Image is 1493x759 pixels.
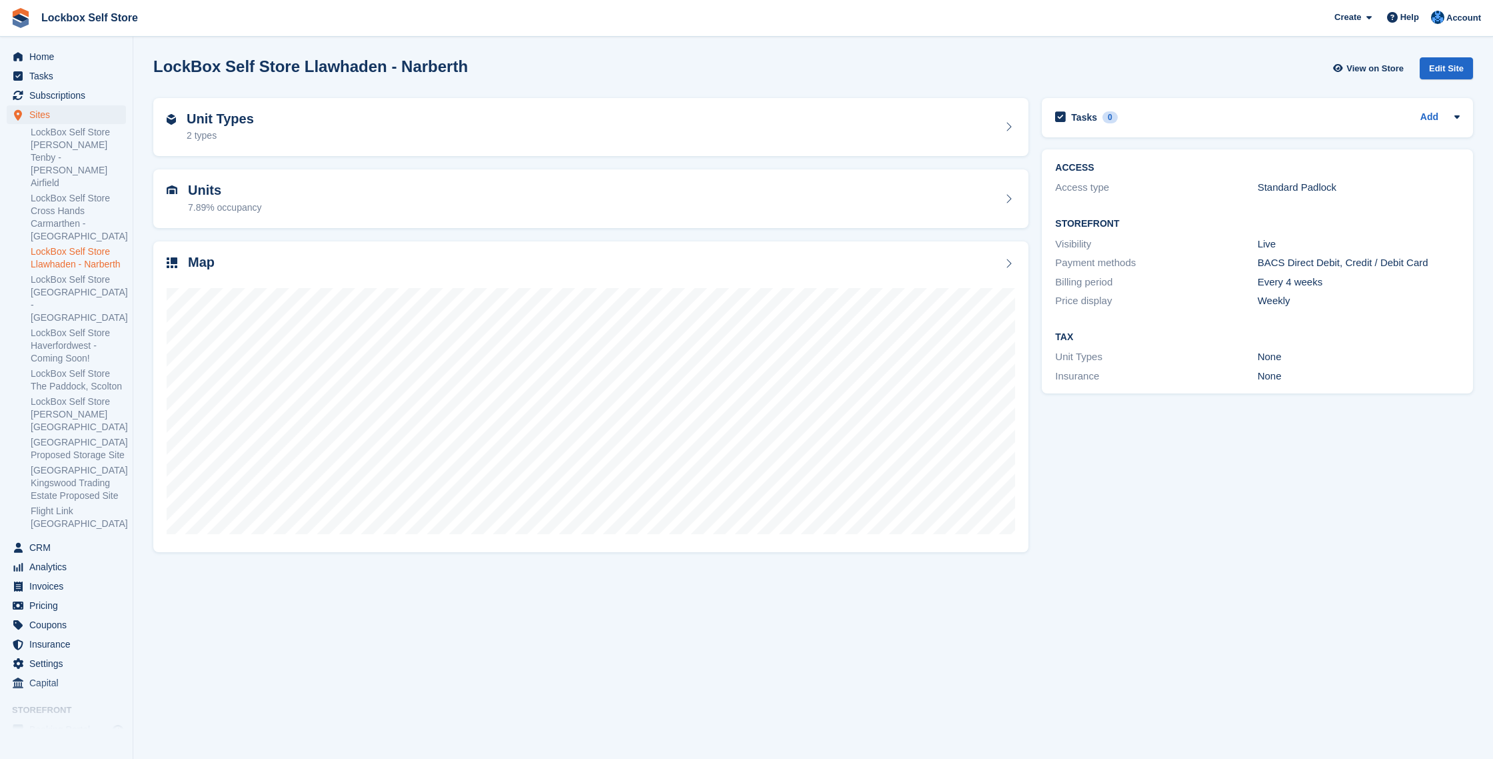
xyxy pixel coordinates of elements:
[1055,332,1460,343] h2: Tax
[1102,111,1118,123] div: 0
[110,722,126,738] a: Preview store
[29,635,109,654] span: Insurance
[29,616,109,634] span: Coupons
[7,67,126,85] a: menu
[31,367,126,393] a: LockBox Self Store The Paddock, Scolton
[7,635,126,654] a: menu
[1420,57,1473,85] a: Edit Site
[187,111,254,127] h2: Unit Types
[29,674,109,692] span: Capital
[7,86,126,105] a: menu
[29,720,109,739] span: Booking Portal
[1258,293,1460,309] div: Weekly
[1055,275,1257,290] div: Billing period
[31,505,126,530] a: Flight Link [GEOGRAPHIC_DATA]
[7,616,126,634] a: menu
[1055,369,1257,384] div: Insurance
[1420,57,1473,79] div: Edit Site
[7,538,126,557] a: menu
[29,538,109,557] span: CRM
[1258,275,1460,290] div: Every 4 weeks
[1071,111,1097,123] h2: Tasks
[1055,219,1460,229] h2: Storefront
[1055,180,1257,195] div: Access type
[1346,62,1404,75] span: View on Store
[31,126,126,189] a: LockBox Self Store [PERSON_NAME] Tenby - [PERSON_NAME] Airfield
[12,704,133,717] span: Storefront
[29,558,109,576] span: Analytics
[36,7,143,29] a: Lockbox Self Store
[31,245,126,271] a: LockBox Self Store Llawhaden - Narberth
[1055,163,1460,173] h2: ACCESS
[1334,11,1361,24] span: Create
[31,436,126,462] a: [GEOGRAPHIC_DATA] Proposed Storage Site
[7,674,126,692] a: menu
[1258,255,1460,271] div: BACS Direct Debit, Credit / Debit Card
[167,257,177,268] img: map-icn-33ee37083ee616e46c38cad1a60f524a97daa1e2b2c8c0bc3eb3415660979fc1.svg
[1400,11,1419,24] span: Help
[29,596,109,615] span: Pricing
[31,327,126,365] a: LockBox Self Store Haverfordwest - Coming Soon!
[1055,237,1257,252] div: Visibility
[1258,369,1460,384] div: None
[153,241,1028,553] a: Map
[7,558,126,576] a: menu
[153,169,1028,228] a: Units 7.89% occupancy
[29,86,109,105] span: Subscriptions
[7,105,126,124] a: menu
[188,183,262,198] h2: Units
[188,201,262,215] div: 7.89% occupancy
[7,654,126,673] a: menu
[7,47,126,66] a: menu
[11,8,31,28] img: stora-icon-8386f47178a22dfd0bd8f6a31ec36ba5ce8667c1dd55bd0f319d3a0aa187defe.svg
[1055,293,1257,309] div: Price display
[1258,180,1460,195] div: Standard Padlock
[1055,349,1257,365] div: Unit Types
[29,67,109,85] span: Tasks
[188,255,215,270] h2: Map
[29,105,109,124] span: Sites
[31,464,126,502] a: [GEOGRAPHIC_DATA] Kingswood Trading Estate Proposed Site
[1258,237,1460,252] div: Live
[29,47,109,66] span: Home
[29,654,109,673] span: Settings
[1258,349,1460,365] div: None
[7,596,126,615] a: menu
[31,273,126,324] a: LockBox Self Store [GEOGRAPHIC_DATA] - [GEOGRAPHIC_DATA]
[7,720,126,739] a: menu
[1331,57,1409,79] a: View on Store
[167,114,176,125] img: unit-type-icn-2b2737a686de81e16bb02015468b77c625bbabd49415b5ef34ead5e3b44a266d.svg
[29,577,109,596] span: Invoices
[153,57,468,75] h2: LockBox Self Store Llawhaden - Narberth
[1446,11,1481,25] span: Account
[167,185,177,195] img: unit-icn-7be61d7bf1b0ce9d3e12c5938cc71ed9869f7b940bace4675aadf7bd6d80202e.svg
[1431,11,1444,24] img: Naomi Davies
[7,577,126,596] a: menu
[153,98,1028,157] a: Unit Types 2 types
[1420,110,1438,125] a: Add
[31,396,126,434] a: LockBox Self Store [PERSON_NAME][GEOGRAPHIC_DATA]
[187,129,254,143] div: 2 types
[1055,255,1257,271] div: Payment methods
[31,192,126,243] a: LockBox Self Store Cross Hands Carmarthen - [GEOGRAPHIC_DATA]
